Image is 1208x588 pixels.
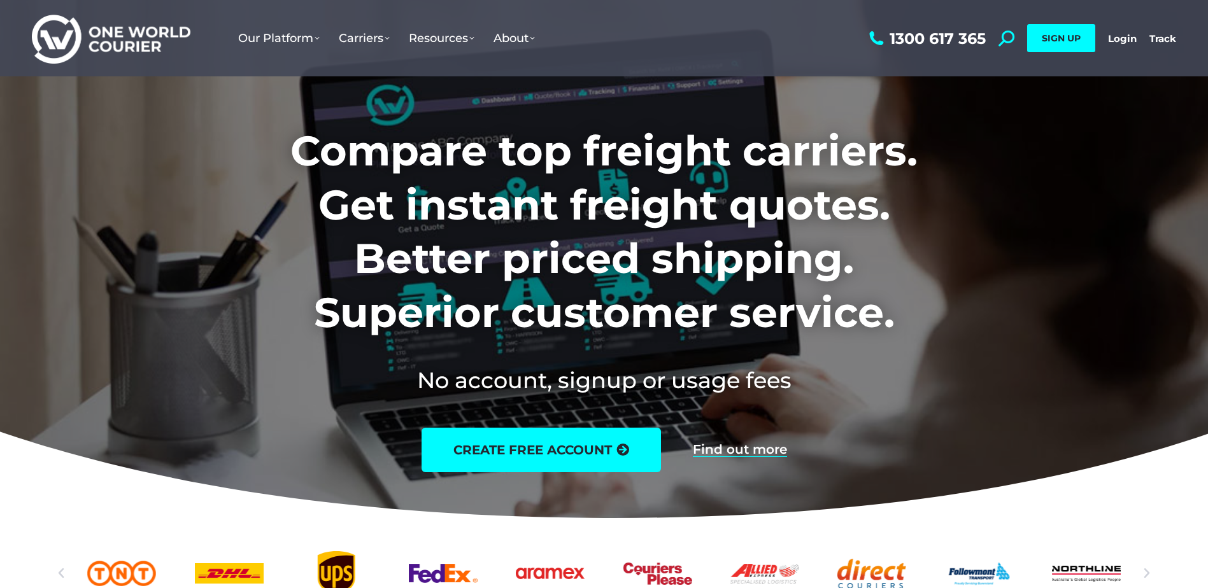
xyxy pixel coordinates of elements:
img: One World Courier [32,13,190,64]
a: Resources [399,18,484,58]
a: create free account [422,428,661,472]
a: Login [1108,32,1137,45]
span: Our Platform [238,31,320,45]
span: SIGN UP [1042,32,1081,44]
a: SIGN UP [1027,24,1095,52]
a: Track [1149,32,1176,45]
a: 1300 617 365 [866,31,986,46]
a: About [484,18,544,58]
a: Find out more [693,443,787,457]
h2: No account, signup or usage fees [206,365,1002,396]
span: About [494,31,535,45]
span: Carriers [339,31,390,45]
a: Carriers [329,18,399,58]
a: Our Platform [229,18,329,58]
span: Resources [409,31,474,45]
h1: Compare top freight carriers. Get instant freight quotes. Better priced shipping. Superior custom... [206,124,1002,339]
